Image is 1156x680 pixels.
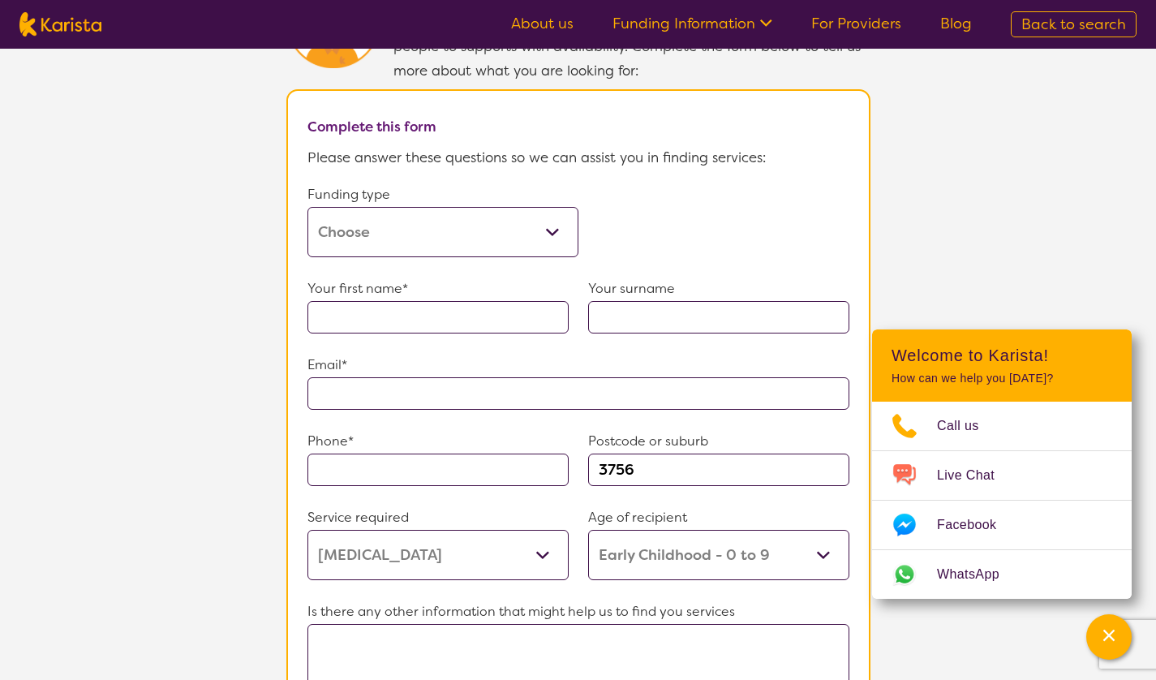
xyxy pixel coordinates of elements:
[872,329,1132,599] div: Channel Menu
[307,353,849,377] p: Email*
[19,12,101,37] img: Karista logo
[937,414,999,438] span: Call us
[307,600,849,624] p: Is there any other information that might help us to find you services
[511,14,574,33] a: About us
[1011,11,1137,37] a: Back to search
[307,118,436,136] b: Complete this form
[307,506,569,530] p: Service required
[937,513,1016,537] span: Facebook
[307,183,578,207] p: Funding type
[892,372,1112,385] p: How can we help you [DATE]?
[307,277,569,301] p: Your first name*
[892,346,1112,365] h2: Welcome to Karista!
[872,402,1132,599] ul: Choose channel
[307,429,569,454] p: Phone*
[1021,15,1126,34] span: Back to search
[940,14,972,33] a: Blog
[307,145,849,170] p: Please answer these questions so we can assist you in finding services:
[872,550,1132,599] a: Web link opens in a new tab.
[612,14,772,33] a: Funding Information
[937,562,1019,587] span: WhatsApp
[811,14,901,33] a: For Providers
[588,506,849,530] p: Age of recipient
[1086,614,1132,660] button: Channel Menu
[588,429,849,454] p: Postcode or suburb
[588,277,849,301] p: Your surname
[937,463,1014,488] span: Live Chat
